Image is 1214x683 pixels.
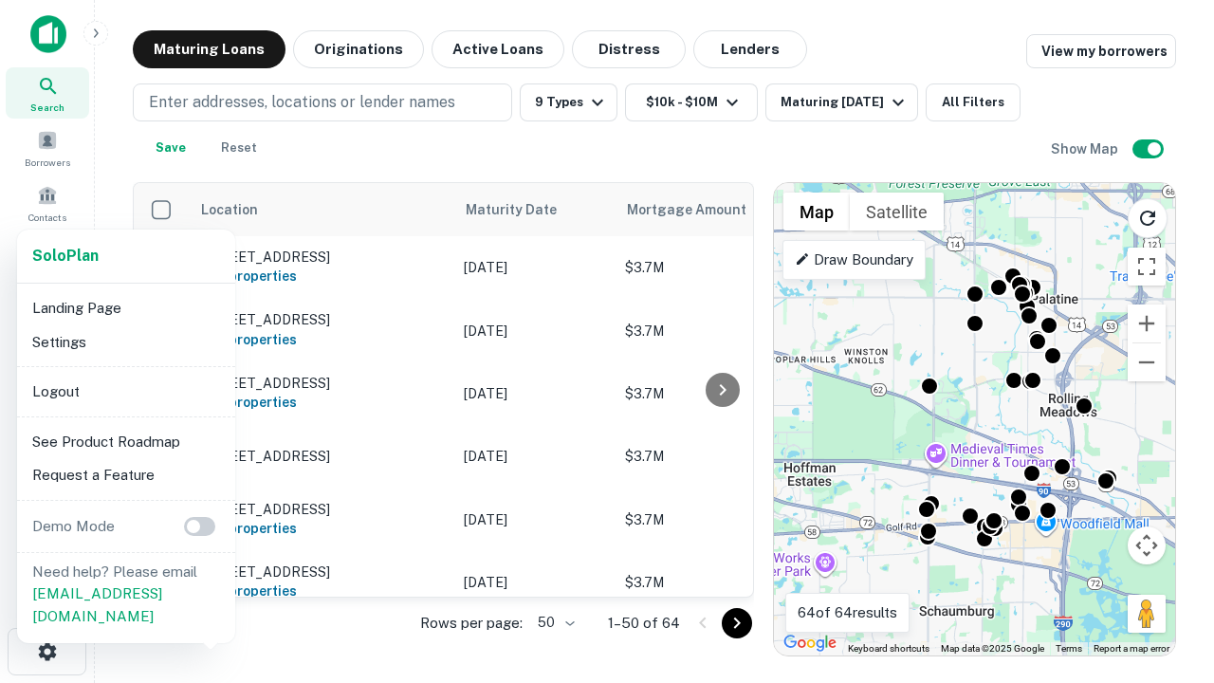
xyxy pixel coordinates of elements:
li: Landing Page [25,291,228,325]
p: Need help? Please email [32,561,220,628]
p: Demo Mode [25,515,122,538]
a: SoloPlan [32,245,99,268]
a: [EMAIL_ADDRESS][DOMAIN_NAME] [32,585,162,624]
li: Request a Feature [25,458,228,492]
li: Logout [25,375,228,409]
li: See Product Roadmap [25,425,228,459]
li: Settings [25,325,228,360]
iframe: Chat Widget [1119,471,1214,562]
strong: Solo Plan [32,247,99,265]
